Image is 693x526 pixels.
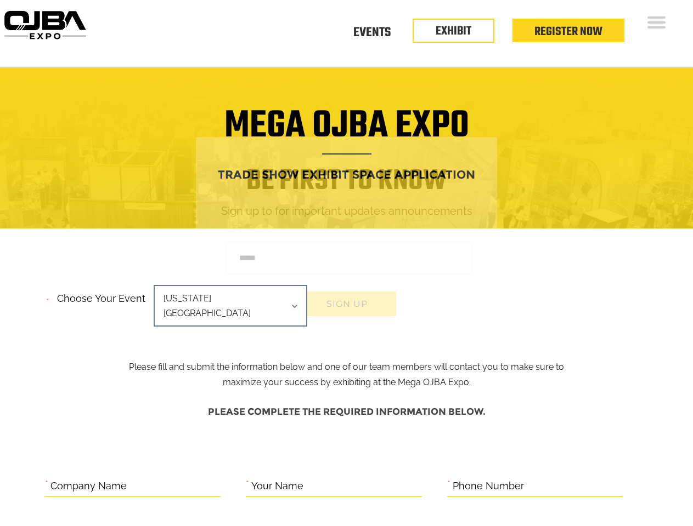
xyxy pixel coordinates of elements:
a: EXHIBIT [436,22,471,41]
label: Phone Number [453,478,524,495]
h1: Mega OJBA Expo [8,111,685,155]
h4: Please complete the required information below. [45,401,649,422]
a: Register Now [534,22,602,41]
p: Please fill and submit the information below and one of our team members will contact you to make... [120,289,573,390]
label: Choose your event [50,283,145,307]
label: Your Name [251,478,303,495]
span: [US_STATE][GEOGRAPHIC_DATA] [154,285,307,327]
h4: Trade Show Exhibit Space Application [8,164,685,185]
label: Company Name [50,478,127,495]
p: Sign up to for important updates announcements [196,202,497,221]
h1: Be first to know [196,164,497,199]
